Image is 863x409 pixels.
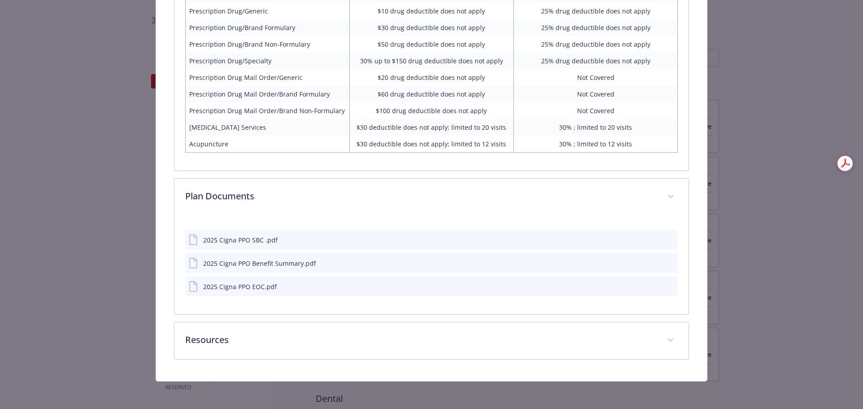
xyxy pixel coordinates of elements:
[514,86,678,102] td: Not Covered
[174,179,689,215] div: Plan Documents
[349,19,513,36] td: $30 drug deductible does not apply
[349,102,513,119] td: $100 drug deductible does not apply
[185,119,349,136] td: [MEDICAL_DATA] Services
[514,53,678,69] td: 25% drug deductible does not apply
[349,53,513,69] td: 30% up to $150 drug deductible does not apply
[203,259,316,268] div: 2025 Cigna PPO Benefit Summary.pdf
[514,69,678,86] td: Not Covered
[185,3,349,19] td: Prescription Drug/Generic
[174,215,689,314] div: Plan Documents
[185,19,349,36] td: Prescription Drug/Brand Formulary
[349,86,513,102] td: $60 drug deductible does not apply
[185,136,349,153] td: Acupuncture
[666,282,674,291] button: preview file
[185,102,349,119] td: Prescription Drug Mail Order/Brand Non-Formulary
[185,333,657,347] p: Resources
[349,136,513,153] td: $30 deductible does not apply; limited to 12 visits
[514,19,678,36] td: 25% drug deductible does not apply
[203,235,278,245] div: 2025 Cigna PPO SBC .pdf
[652,282,659,291] button: download file
[185,86,349,102] td: Prescription Drug Mail Order/Brand Formulary
[203,282,277,291] div: 2025 Cigna PPO EOC.pdf
[514,3,678,19] td: 25% drug deductible does not apply
[652,235,659,245] button: download file
[514,119,678,136] td: 30% ; limited to 20 visits
[652,259,659,268] button: download file
[185,36,349,53] td: Prescription Drug/Brand Non-Formulary
[514,36,678,53] td: 25% drug deductible does not apply
[349,119,513,136] td: $30 deductible does not apply; limited to 20 visits
[349,69,513,86] td: $20 drug deductible does not apply
[185,53,349,69] td: Prescription Drug/Specialty
[349,3,513,19] td: $10 drug deductible does not apply
[666,235,674,245] button: preview file
[185,69,349,86] td: Prescription Drug Mail Order/Generic
[174,322,689,359] div: Resources
[349,36,513,53] td: $50 drug deductible does not apply
[514,136,678,153] td: 30% ; limited to 12 visits
[185,189,657,203] p: Plan Documents
[666,259,674,268] button: preview file
[514,102,678,119] td: Not Covered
